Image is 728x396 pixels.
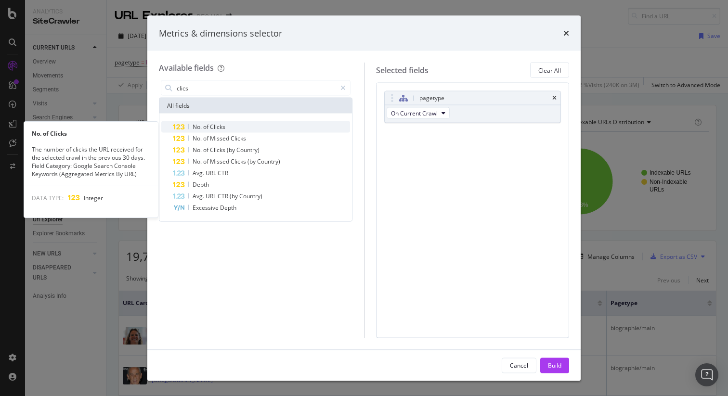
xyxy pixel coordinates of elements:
[391,109,438,117] span: On Current Crawl
[538,66,561,74] div: Clear All
[210,157,231,166] span: Missed
[193,146,203,154] span: No.
[159,98,352,114] div: All fields
[206,192,218,200] span: URL
[247,157,257,166] span: (by
[540,358,569,373] button: Build
[203,123,210,131] span: of
[193,157,203,166] span: No.
[236,146,260,154] span: Country)
[218,169,228,177] span: CTR
[502,358,536,373] button: Cancel
[176,81,336,95] input: Search by field name
[419,93,444,103] div: pagetype
[387,107,450,119] button: On Current Crawl
[231,134,246,142] span: Clicks
[193,123,203,131] span: No.
[159,27,282,39] div: Metrics & dimensions selector
[239,192,262,200] span: Country)
[220,204,236,212] span: Depth
[530,63,569,78] button: Clear All
[193,192,206,200] span: Avg.
[257,157,280,166] span: Country)
[227,146,236,154] span: (by
[384,91,561,123] div: pagetypetimesOn Current Crawl
[552,95,557,101] div: times
[695,363,718,386] div: Open Intercom Messenger
[203,134,210,142] span: of
[193,204,220,212] span: Excessive
[210,134,231,142] span: Missed
[203,146,210,154] span: of
[210,123,225,131] span: Clicks
[231,157,247,166] span: Clicks
[193,169,206,177] span: Avg.
[193,180,209,189] span: Depth
[230,192,239,200] span: (by
[193,134,203,142] span: No.
[206,169,218,177] span: URL
[24,129,158,138] div: No. of Clicks
[376,64,429,76] div: Selected fields
[510,361,528,369] div: Cancel
[218,192,230,200] span: CTR
[147,15,581,381] div: modal
[210,146,227,154] span: Clicks
[548,361,561,369] div: Build
[203,157,210,166] span: of
[563,27,569,39] div: times
[159,63,214,73] div: Available fields
[24,145,158,179] div: The number of clicks the URL received for the selected crawl in the previous 30 days. Field Categ...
